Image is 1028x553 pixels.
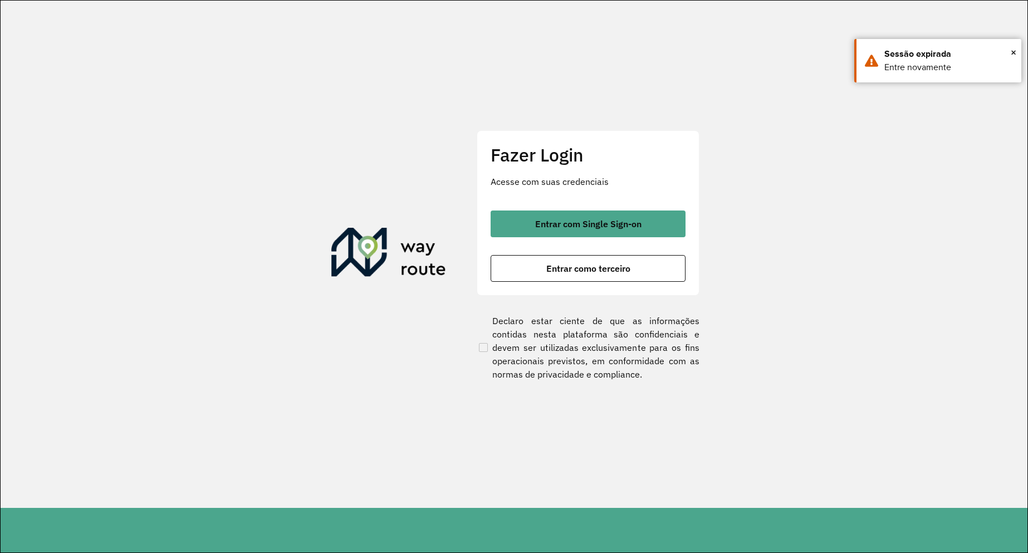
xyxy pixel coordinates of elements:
[491,144,686,165] h2: Fazer Login
[535,219,642,228] span: Entrar com Single Sign-on
[491,175,686,188] p: Acesse com suas credenciais
[1011,44,1016,61] button: Close
[491,255,686,282] button: button
[331,228,446,281] img: Roteirizador AmbevTech
[1011,44,1016,61] span: ×
[884,61,1013,74] div: Entre novamente
[884,47,1013,61] div: Sessão expirada
[477,314,699,381] label: Declaro estar ciente de que as informações contidas nesta plataforma são confidenciais e devem se...
[491,211,686,237] button: button
[546,264,630,273] span: Entrar como terceiro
